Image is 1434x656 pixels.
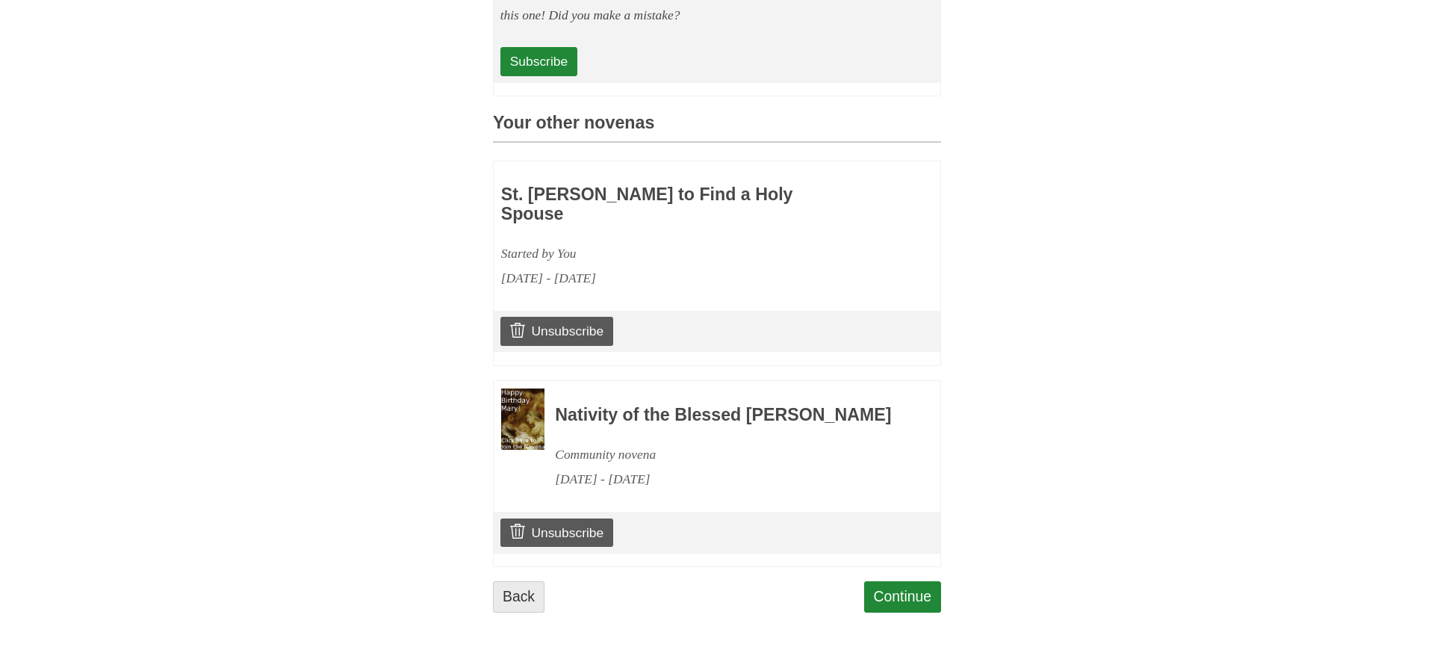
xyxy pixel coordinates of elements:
h3: Your other novenas [493,114,941,143]
a: Unsubscribe [500,317,613,345]
div: [DATE] - [DATE] [555,467,900,492]
div: Started by You [501,241,846,266]
div: [DATE] - [DATE] [501,266,846,291]
img: Novena image [501,389,544,450]
h3: Nativity of the Blessed [PERSON_NAME] [555,406,900,425]
a: Unsubscribe [500,519,613,547]
a: Subscribe [500,47,577,75]
a: Continue [864,581,942,612]
a: Back [493,581,544,612]
h3: St. [PERSON_NAME] to Find a Holy Spouse [501,185,846,223]
div: Community novena [555,442,900,467]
